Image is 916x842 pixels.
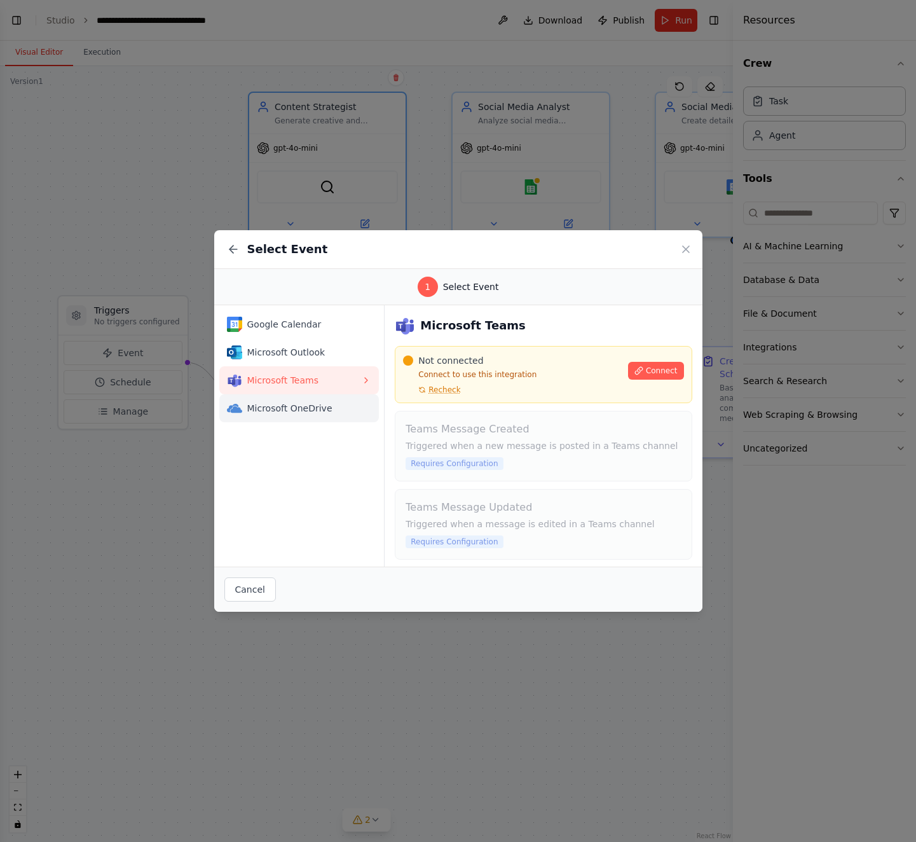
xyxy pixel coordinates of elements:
img: Microsoft Outlook [227,345,242,360]
h2: Select Event [247,240,328,258]
p: Connect to use this integration [403,369,620,380]
h4: Teams Message Updated [406,500,681,515]
span: Recheck [428,385,460,395]
h4: Teams Message Created [406,422,681,437]
img: Microsoft OneDrive [227,401,242,416]
div: 1 [418,277,438,297]
span: Requires Configuration [406,535,503,548]
h3: Microsoft Teams [420,317,526,335]
img: Microsoft Teams [227,373,242,388]
button: Cancel [224,577,276,602]
button: Teams Message CreatedTriggered when a new message is posted in a Teams channelRequires Configuration [395,411,692,481]
span: Connect [646,366,678,376]
button: Microsoft TeamsMicrosoft Teams [219,366,379,394]
span: Not connected [418,354,483,367]
img: Google Calendar [227,317,242,332]
span: Select Event [443,280,499,293]
button: Connect [628,362,684,380]
button: Microsoft OutlookMicrosoft Outlook [219,338,379,366]
span: Google Calendar [247,318,362,331]
p: Triggered when a message is edited in a Teams channel [406,518,681,530]
span: Microsoft Teams [247,374,362,387]
img: Microsoft Teams [395,315,415,336]
p: Triggered when a new message is posted in a Teams channel [406,439,681,452]
button: Microsoft OneDriveMicrosoft OneDrive [219,394,379,422]
button: Google CalendarGoogle Calendar [219,310,379,338]
span: Requires Configuration [406,457,503,470]
button: Recheck [403,385,460,395]
span: Microsoft OneDrive [247,402,362,415]
span: Microsoft Outlook [247,346,362,359]
button: Teams Message UpdatedTriggered when a message is edited in a Teams channelRequires Configuration [395,489,692,560]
